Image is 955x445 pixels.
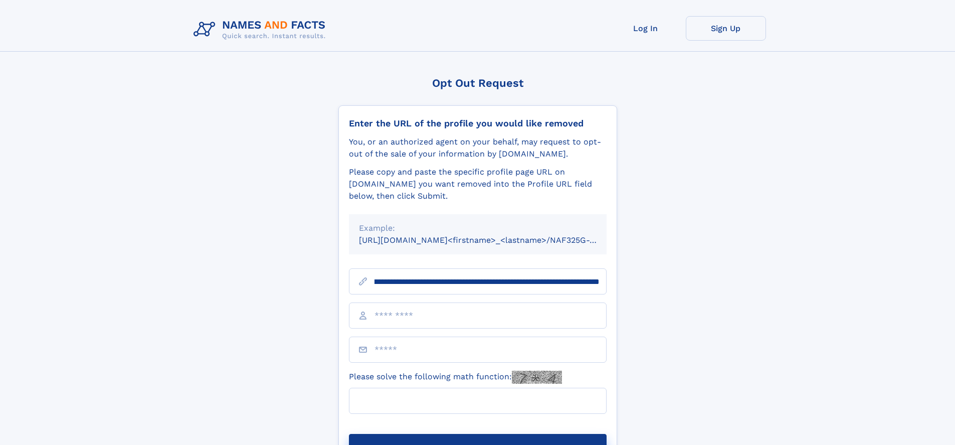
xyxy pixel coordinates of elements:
[349,136,607,160] div: You, or an authorized agent on your behalf, may request to opt-out of the sale of your informatio...
[359,235,626,245] small: [URL][DOMAIN_NAME]<firstname>_<lastname>/NAF325G-xxxxxxxx
[338,77,617,89] div: Opt Out Request
[349,166,607,202] div: Please copy and paste the specific profile page URL on [DOMAIN_NAME] you want removed into the Pr...
[359,222,597,234] div: Example:
[686,16,766,41] a: Sign Up
[349,118,607,129] div: Enter the URL of the profile you would like removed
[606,16,686,41] a: Log In
[349,371,562,384] label: Please solve the following math function:
[189,16,334,43] img: Logo Names and Facts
